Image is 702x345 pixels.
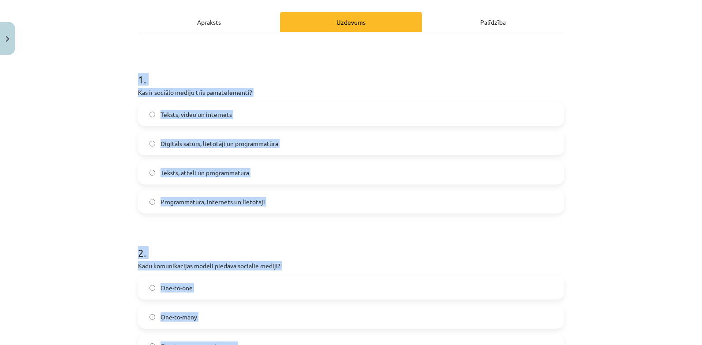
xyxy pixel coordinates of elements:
input: One-to-one [149,285,155,291]
h1: 2 . [138,231,564,259]
span: Teksts, video un internets [161,110,232,119]
span: One-to-one [161,283,193,292]
div: Uzdevums [280,12,422,32]
div: Apraksts [138,12,280,32]
input: Programmatūra, internets un lietotāji [149,199,155,205]
img: icon-close-lesson-0947bae3869378f0d4975bcd49f059093ad1ed9edebbc8119c70593378902aed.svg [6,36,9,42]
input: One-to-many [149,314,155,320]
input: Teksts, video un internets [149,112,155,117]
div: Palīdzība [422,12,564,32]
span: Programmatūra, internets un lietotāji [161,197,265,206]
span: Digitāls saturs, lietotāji un programmatūra [161,139,278,148]
p: Kādu komunikācijas modeli piedāvā sociālie mediji? [138,261,564,270]
input: Digitāls saturs, lietotāji un programmatūra [149,141,155,146]
p: Kas ir sociālo mediju trīs pamatelementi? [138,88,564,97]
h1: 1 . [138,58,564,85]
span: One-to-many [161,312,197,322]
span: Teksts, attēli un programmatūra [161,168,249,177]
input: Teksts, attēli un programmatūra [149,170,155,176]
